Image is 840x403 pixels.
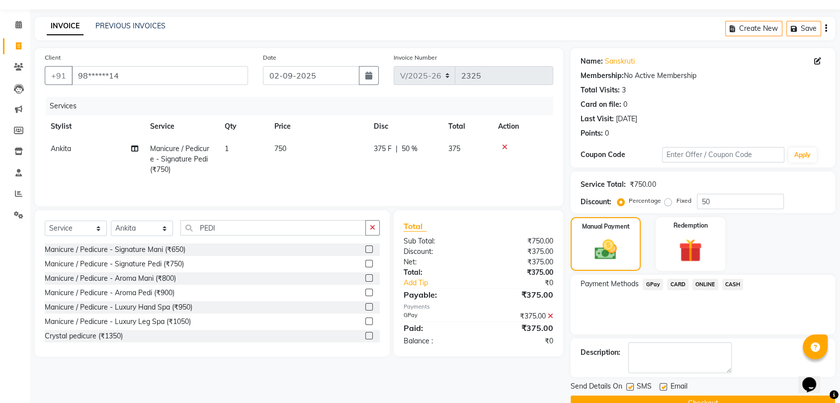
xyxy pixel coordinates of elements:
[72,66,248,85] input: Search by Name/Mobile/Email/Code
[374,144,392,154] span: 375 F
[448,144,460,153] span: 375
[588,237,623,262] img: _cash.svg
[643,279,663,290] span: GPay
[46,97,561,115] div: Services
[180,220,366,236] input: Search or Scan
[404,221,426,232] span: Total
[788,148,817,162] button: Apply
[45,259,184,269] div: Manicure / Pedicure - Signature Pedi (₹750)
[47,17,84,35] a: INVOICE
[396,311,479,322] div: GPay
[263,53,276,62] label: Date
[45,115,144,138] th: Stylist
[667,279,688,290] span: CARD
[45,288,174,298] div: Manicure / Pedicure - Aroma Pedi (₹900)
[225,144,229,153] span: 1
[479,336,561,346] div: ₹0
[268,115,368,138] th: Price
[274,144,286,153] span: 750
[144,115,219,138] th: Service
[692,279,718,290] span: ONLINE
[673,221,707,230] label: Redemption
[581,71,825,81] div: No Active Membership
[95,21,166,30] a: PREVIOUS INVOICES
[581,99,621,110] div: Card on file:
[492,115,553,138] th: Action
[45,302,192,313] div: Manicure / Pedicure - Luxury Hand Spa (₹950)
[404,303,553,311] div: Payments
[616,114,637,124] div: [DATE]
[581,197,611,207] div: Discount:
[492,278,561,288] div: ₹0
[582,222,630,231] label: Manual Payment
[402,144,418,154] span: 50 %
[581,85,620,95] div: Total Visits:
[396,236,479,246] div: Sub Total:
[622,85,626,95] div: 3
[45,66,73,85] button: +91
[581,128,603,139] div: Points:
[45,244,185,255] div: Manicure / Pedicure - Signature Mani (₹650)
[396,144,398,154] span: |
[396,246,479,257] div: Discount:
[630,179,656,190] div: ₹750.00
[670,381,687,394] span: Email
[51,144,71,153] span: Ankita
[396,336,479,346] div: Balance :
[786,21,821,36] button: Save
[637,381,652,394] span: SMS
[581,114,614,124] div: Last Visit:
[798,363,830,393] iframe: chat widget
[479,236,561,246] div: ₹750.00
[150,144,209,174] span: Manicure / Pedicure - Signature Pedi (₹750)
[45,273,176,284] div: Manicure / Pedicure - Aroma Mani (₹800)
[581,279,639,289] span: Payment Methods
[442,115,492,138] th: Total
[581,56,603,67] div: Name:
[368,115,442,138] th: Disc
[629,196,661,205] label: Percentage
[479,311,561,322] div: ₹375.00
[571,381,622,394] span: Send Details On
[479,322,561,334] div: ₹375.00
[581,71,624,81] div: Membership:
[672,236,709,265] img: _gift.svg
[394,53,437,62] label: Invoice Number
[662,147,784,162] input: Enter Offer / Coupon Code
[45,53,61,62] label: Client
[605,128,609,139] div: 0
[581,347,620,358] div: Description:
[479,257,561,267] div: ₹375.00
[219,115,268,138] th: Qty
[479,246,561,257] div: ₹375.00
[45,317,191,327] div: Manicure / Pedicure - Luxury Leg Spa (₹1050)
[581,150,662,160] div: Coupon Code
[396,278,492,288] a: Add Tip
[396,267,479,278] div: Total:
[396,257,479,267] div: Net:
[676,196,691,205] label: Fixed
[725,21,782,36] button: Create New
[722,279,744,290] span: CASH
[396,289,479,301] div: Payable:
[623,99,627,110] div: 0
[581,179,626,190] div: Service Total:
[605,56,635,67] a: Sanskruti
[479,289,561,301] div: ₹375.00
[479,267,561,278] div: ₹375.00
[45,331,123,341] div: Crystal pedicure (₹1350)
[396,322,479,334] div: Paid:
